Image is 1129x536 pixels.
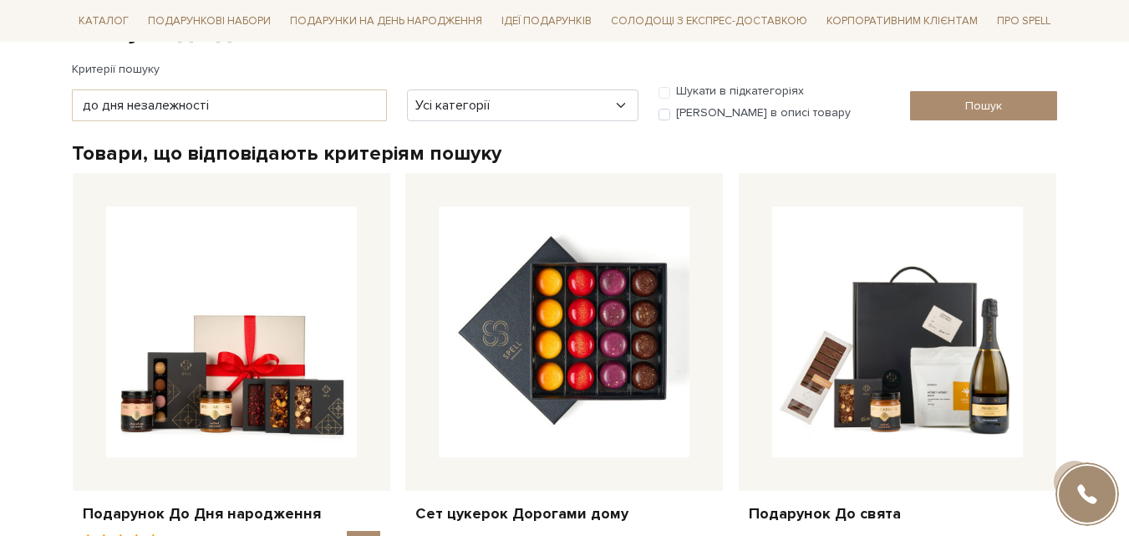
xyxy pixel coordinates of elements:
h2: Товари, що відповідають критеріям пошуку [72,140,1058,166]
input: Ключові слова [72,89,387,121]
a: Солодощі з експрес-доставкою [604,7,814,35]
span: Ідеї подарунків [495,8,598,34]
a: Сет цукерок Дорогами дому [415,504,713,523]
a: Подарунок До Дня народження [83,504,380,523]
a: Подарунок До свята [749,504,1046,523]
label: Шукати в підкатегоріях [676,84,804,99]
a: Корпоративним клієнтам [820,7,984,35]
label: Критерії пошуку [72,54,160,84]
span: Подарунки на День народження [283,8,489,34]
span: Подарункові набори [141,8,277,34]
input: Пошук [910,91,1058,120]
label: [PERSON_NAME] в описі товару [676,105,851,120]
span: Каталог [72,8,135,34]
input: [PERSON_NAME] в описі товару [659,109,670,120]
span: Про Spell [990,8,1057,34]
